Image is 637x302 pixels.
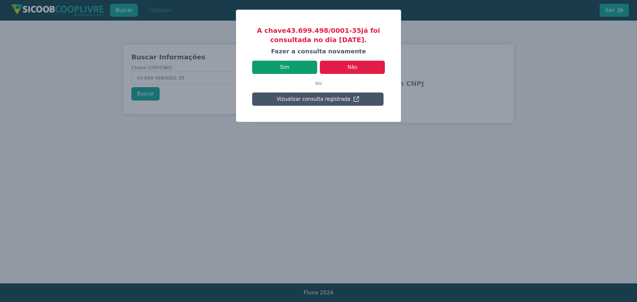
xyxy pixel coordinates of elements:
[252,61,317,74] button: Sim
[252,92,384,106] button: Vizualizar consulta registrada
[252,47,385,55] h4: Fazer a consulta novamente
[252,74,385,92] p: ou
[252,26,385,44] h3: A chave 43.699.498/0001-35 já foi consultada no dia [DATE].
[320,61,385,74] button: Não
